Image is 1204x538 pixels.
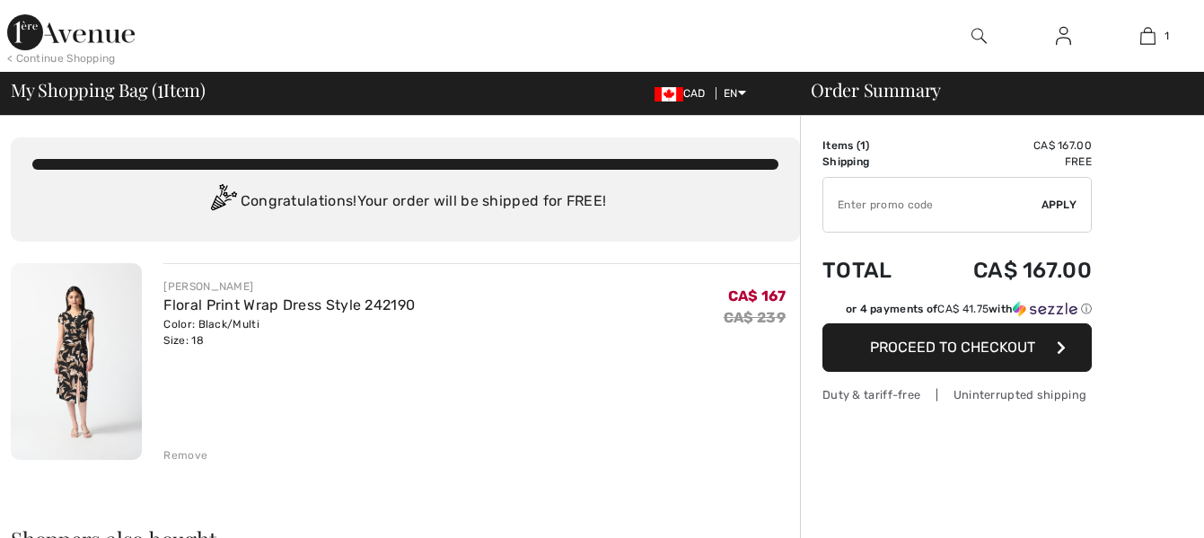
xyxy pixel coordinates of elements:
span: Apply [1041,197,1077,213]
img: My Bag [1140,25,1156,47]
span: My Shopping Bag ( Item) [11,81,206,99]
img: 1ère Avenue [7,14,135,50]
button: Proceed to Checkout [822,323,1092,372]
img: Congratulation2.svg [205,184,241,220]
div: < Continue Shopping [7,50,116,66]
div: Duty & tariff-free | Uninterrupted shipping [822,386,1092,403]
div: or 4 payments ofCA$ 41.75withSezzle Click to learn more about Sezzle [822,301,1092,323]
td: CA$ 167.00 [922,137,1092,154]
div: Congratulations! Your order will be shipped for FREE! [32,184,778,220]
td: Total [822,240,922,301]
span: 1 [157,76,163,100]
td: Items ( ) [822,137,922,154]
img: My Info [1056,25,1071,47]
span: CA$ 41.75 [937,303,989,315]
input: Promo code [823,178,1041,232]
span: EN [724,87,746,100]
div: or 4 payments of with [846,301,1092,317]
span: CA$ 167 [728,287,786,304]
div: [PERSON_NAME] [163,278,415,295]
s: CA$ 239 [724,309,786,326]
td: Free [922,154,1092,170]
a: 1 [1106,25,1189,47]
td: CA$ 167.00 [922,240,1092,301]
td: Shipping [822,154,922,170]
a: Floral Print Wrap Dress Style 242190 [163,296,415,313]
span: CAD [655,87,713,100]
span: 1 [1164,28,1169,44]
div: Remove [163,447,207,463]
a: Sign In [1041,25,1085,48]
img: Sezzle [1013,301,1077,317]
span: Proceed to Checkout [870,339,1035,356]
span: 1 [860,139,866,152]
img: Canadian Dollar [655,87,683,101]
img: Floral Print Wrap Dress Style 242190 [11,263,142,460]
img: search the website [971,25,987,47]
div: Order Summary [789,81,1193,99]
div: Color: Black/Multi Size: 18 [163,316,415,348]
